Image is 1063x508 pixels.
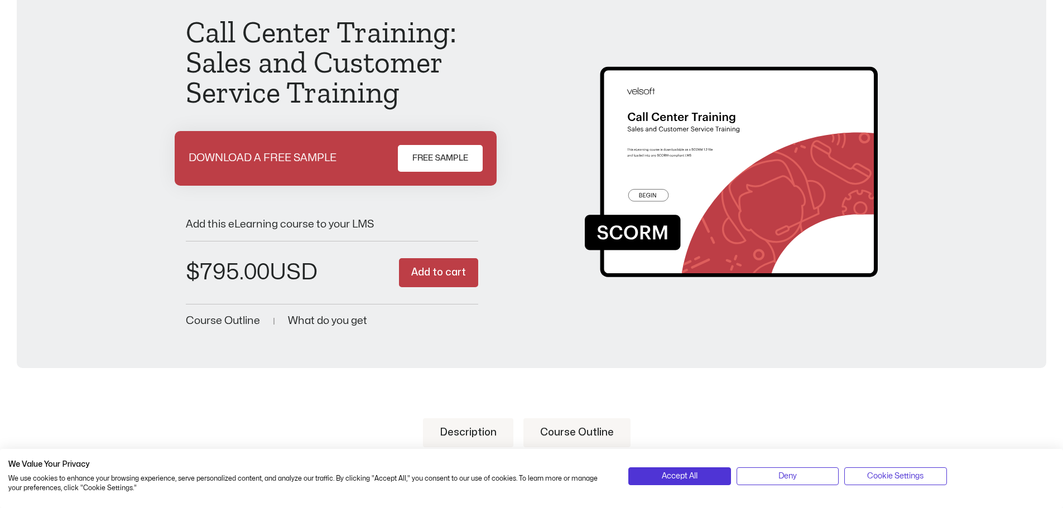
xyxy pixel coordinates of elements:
[585,32,878,287] img: Second Product Image
[399,258,478,288] button: Add to cart
[288,316,367,326] a: What do you get
[186,316,260,326] a: Course Outline
[844,467,946,485] button: Adjust cookie preferences
[186,17,479,108] h1: Call Center Training: Sales and Customer Service Training
[186,219,479,230] p: Add this eLearning course to your LMS
[778,470,797,482] span: Deny
[398,145,483,172] a: FREE SAMPLE
[737,467,839,485] button: Deny all cookies
[189,153,336,163] p: DOWNLOAD A FREE SAMPLE
[628,467,730,485] button: Accept all cookies
[412,152,468,165] span: FREE SAMPLE
[867,470,923,482] span: Cookie Settings
[186,262,270,283] bdi: 795.00
[8,459,612,470] h2: We Value Your Privacy
[423,418,513,447] a: Description
[186,262,200,283] span: $
[662,470,698,482] span: Accept All
[523,418,631,447] a: Course Outline
[8,474,612,493] p: We use cookies to enhance your browsing experience, serve personalized content, and analyze our t...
